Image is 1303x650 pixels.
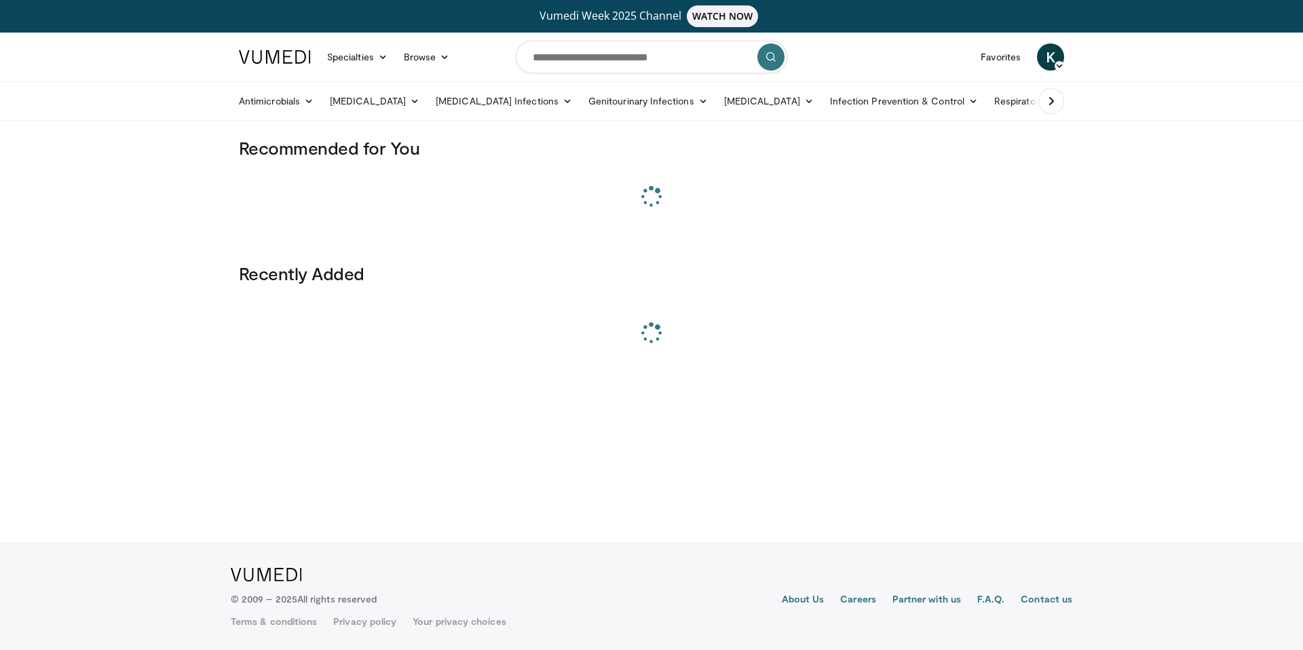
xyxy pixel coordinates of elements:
a: Genitourinary Infections [580,88,716,115]
a: Infection Prevention & Control [822,88,986,115]
a: Your privacy choices [413,615,506,628]
a: Careers [840,592,876,609]
a: Vumedi Week 2025 ChannelWATCH NOW [241,5,1062,27]
a: Partner with us [892,592,961,609]
h3: Recommended for You [239,137,1064,159]
a: About Us [782,592,825,609]
a: [MEDICAL_DATA] [716,88,822,115]
a: [MEDICAL_DATA] Infections [428,88,580,115]
a: Contact us [1021,592,1072,609]
h3: Recently Added [239,263,1064,284]
a: Privacy policy [333,615,396,628]
input: Search topics, interventions [516,41,787,73]
p: © 2009 – 2025 [231,592,377,606]
a: Terms & conditions [231,615,317,628]
a: Specialties [319,43,396,71]
a: K [1037,43,1064,71]
span: All rights reserved [297,593,377,605]
a: [MEDICAL_DATA] [322,88,428,115]
a: F.A.Q. [977,592,1004,609]
a: Respiratory Infections [986,88,1112,115]
a: Favorites [972,43,1029,71]
a: Antimicrobials [231,88,322,115]
span: WATCH NOW [687,5,759,27]
img: VuMedi Logo [231,568,302,581]
img: VuMedi Logo [239,50,311,64]
a: Browse [396,43,458,71]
